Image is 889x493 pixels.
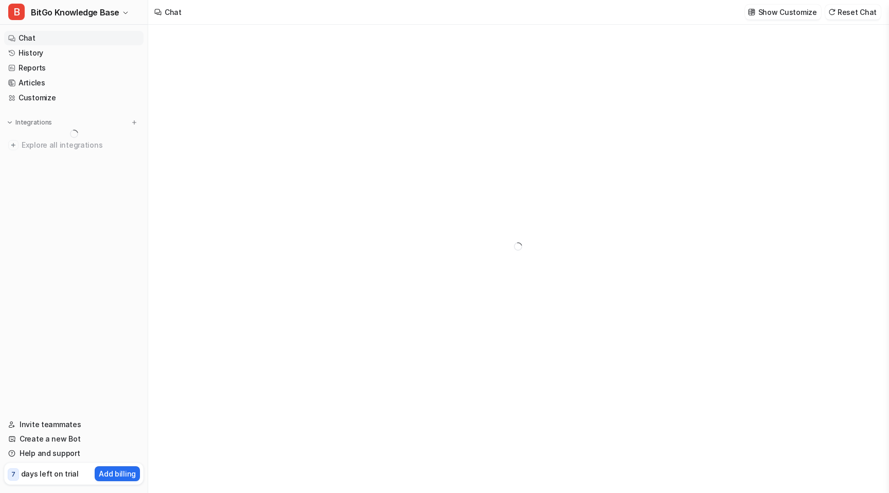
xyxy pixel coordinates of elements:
img: customize [748,8,755,16]
a: Articles [4,76,144,90]
a: Invite teammates [4,417,144,432]
p: days left on trial [21,468,79,479]
a: Help and support [4,446,144,461]
div: Chat [165,7,182,17]
button: Integrations [4,117,55,128]
a: Create a new Bot [4,432,144,446]
img: reset [828,8,835,16]
img: expand menu [6,119,13,126]
span: Explore all integrations [22,137,139,153]
a: History [4,46,144,60]
span: BitGo Knowledge Base [31,5,119,20]
button: Add billing [95,466,140,481]
button: Show Customize [745,5,821,20]
img: explore all integrations [8,140,19,150]
p: Integrations [15,118,52,127]
span: B [8,4,25,20]
a: Explore all integrations [4,138,144,152]
p: 7 [11,470,15,479]
img: menu_add.svg [131,119,138,126]
p: Add billing [99,468,136,479]
p: Show Customize [758,7,817,17]
a: Chat [4,31,144,45]
a: Reports [4,61,144,75]
button: Reset Chat [825,5,881,20]
a: Customize [4,91,144,105]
